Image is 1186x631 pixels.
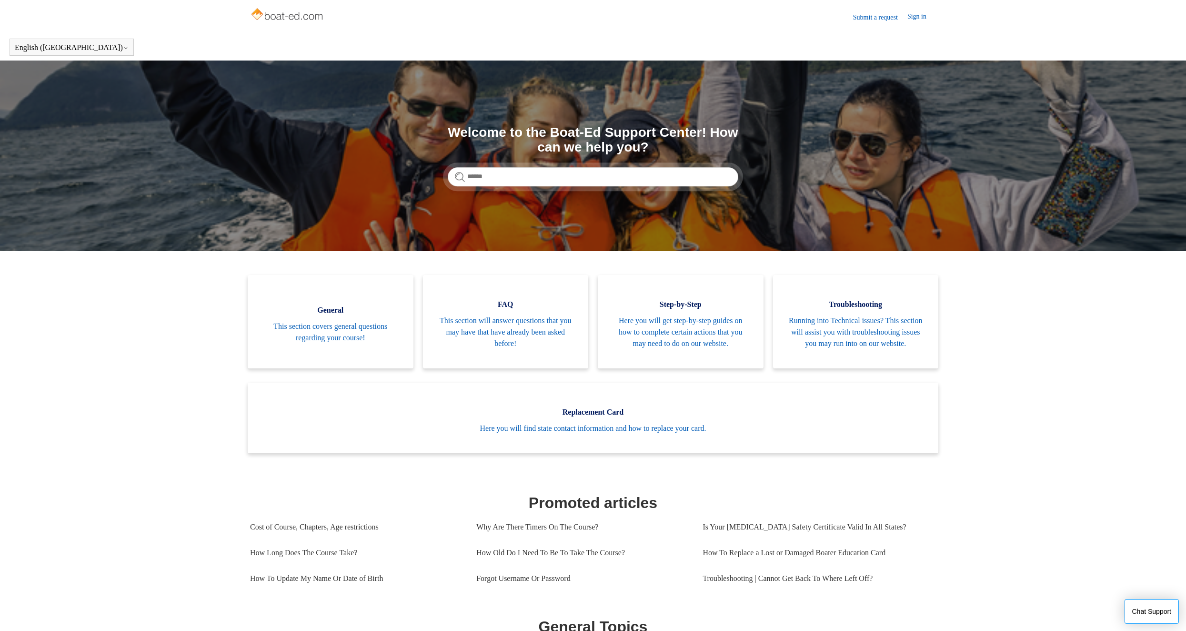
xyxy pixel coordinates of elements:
span: Here you will get step-by-step guides on how to complete certain actions that you may need to do ... [612,315,749,349]
a: Replacement Card Here you will find state contact information and how to replace your card. [248,383,938,453]
a: How Long Does The Course Take? [250,540,462,566]
span: Replacement Card [262,407,924,418]
a: Why Are There Timers On The Course? [476,514,688,540]
span: This section will answer questions that you may have that have already been asked before! [437,315,574,349]
a: Cost of Course, Chapters, Age restrictions [250,514,462,540]
a: Troubleshooting Running into Technical issues? This section will assist you with troubleshooting ... [773,275,939,368]
input: Search [448,167,738,186]
span: Running into Technical issues? This section will assist you with troubleshooting issues you may r... [787,315,925,349]
img: Boat-Ed Help Center home page [250,6,326,25]
a: Submit a request [853,12,907,22]
a: How To Update My Name Or Date of Birth [250,566,462,591]
span: Troubleshooting [787,299,925,310]
h1: Promoted articles [250,491,936,514]
span: Here you will find state contact information and how to replace your card. [262,423,924,434]
a: How To Replace a Lost or Damaged Boater Education Card [703,540,929,566]
span: FAQ [437,299,574,310]
a: Is Your [MEDICAL_DATA] Safety Certificate Valid In All States? [703,514,929,540]
span: Step-by-Step [612,299,749,310]
a: Troubleshooting | Cannot Get Back To Where Left Off? [703,566,929,591]
h1: Welcome to the Boat-Ed Support Center! How can we help you? [448,125,738,155]
a: General This section covers general questions regarding your course! [248,275,413,368]
button: Chat Support [1125,599,1179,624]
span: General [262,305,399,316]
button: English ([GEOGRAPHIC_DATA]) [15,43,129,52]
span: This section covers general questions regarding your course! [262,321,399,344]
a: How Old Do I Need To Be To Take The Course? [476,540,688,566]
a: Forgot Username Or Password [476,566,688,591]
a: FAQ This section will answer questions that you may have that have already been asked before! [423,275,589,368]
a: Step-by-Step Here you will get step-by-step guides on how to complete certain actions that you ma... [598,275,764,368]
a: Sign in [907,11,936,23]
